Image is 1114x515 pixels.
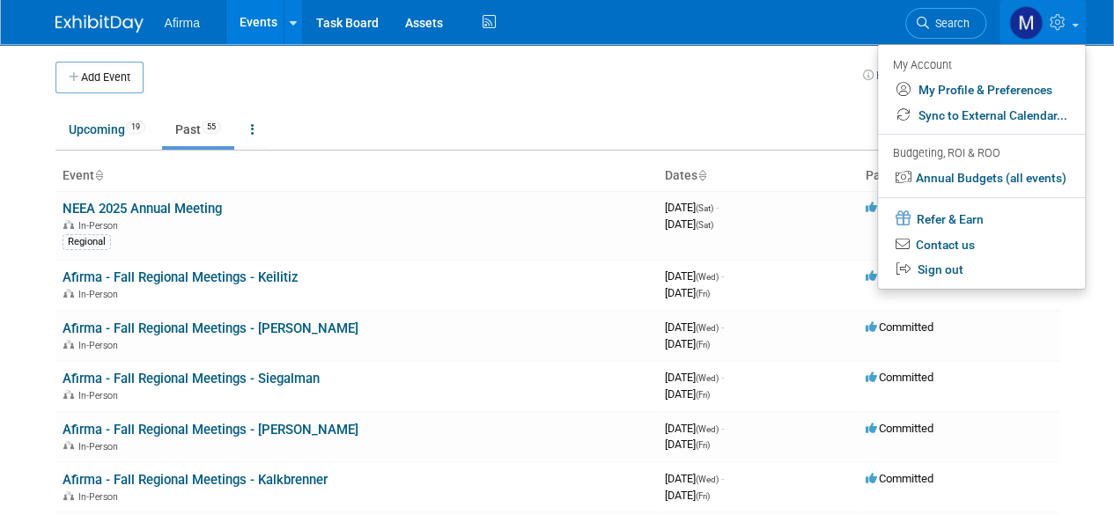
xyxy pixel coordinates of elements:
[63,201,222,217] a: NEEA 2025 Annual Meeting
[878,166,1085,191] a: Annual Budgets (all events)
[721,320,724,334] span: -
[94,168,103,182] a: Sort by Event Name
[78,289,123,300] span: In-Person
[866,472,933,485] span: Committed
[696,272,719,282] span: (Wed)
[63,371,320,386] a: Afirma - Fall Regional Meetings - Siegalman
[716,201,719,214] span: -
[126,121,145,134] span: 19
[863,69,1059,82] a: How to sync to an external calendar...
[721,269,724,283] span: -
[202,121,221,134] span: 55
[696,440,710,450] span: (Fri)
[696,390,710,400] span: (Fri)
[55,62,144,93] button: Add Event
[893,144,1067,163] div: Budgeting, ROI & ROO
[63,491,74,500] img: In-Person Event
[55,161,658,191] th: Event
[1009,6,1043,40] img: Michelle Keilitz
[63,220,74,229] img: In-Person Event
[78,220,123,232] span: In-Person
[55,15,144,33] img: ExhibitDay
[721,422,724,435] span: -
[878,232,1085,258] a: Contact us
[665,438,710,451] span: [DATE]
[696,203,713,213] span: (Sat)
[78,441,123,452] span: In-Person
[866,269,933,283] span: Committed
[696,340,710,349] span: (Fri)
[859,161,1059,191] th: Participation
[665,337,710,350] span: [DATE]
[721,371,724,384] span: -
[696,373,719,383] span: (Wed)
[665,269,724,283] span: [DATE]
[878,205,1085,232] a: Refer & Earn
[658,161,859,191] th: Dates
[665,286,710,299] span: [DATE]
[929,17,970,30] span: Search
[63,422,358,438] a: Afirma - Fall Regional Meetings - [PERSON_NAME]
[696,289,710,298] span: (Fri)
[55,113,159,146] a: Upcoming19
[78,390,123,401] span: In-Person
[665,387,710,401] span: [DATE]
[665,320,724,334] span: [DATE]
[878,257,1085,283] a: Sign out
[696,323,719,333] span: (Wed)
[905,8,986,39] a: Search
[165,16,200,30] span: Afirma
[866,320,933,334] span: Committed
[665,422,724,435] span: [DATE]
[878,77,1085,103] a: My Profile & Preferences
[665,217,713,231] span: [DATE]
[665,371,724,384] span: [DATE]
[866,201,933,214] span: Committed
[63,441,74,450] img: In-Person Event
[697,168,706,182] a: Sort by Start Date
[696,475,719,484] span: (Wed)
[866,371,933,384] span: Committed
[78,340,123,351] span: In-Person
[63,269,299,285] a: Afirma - Fall Regional Meetings - Keilitiz
[696,220,713,230] span: (Sat)
[162,113,234,146] a: Past55
[866,422,933,435] span: Committed
[696,424,719,434] span: (Wed)
[665,201,719,214] span: [DATE]
[878,103,1085,129] a: Sync to External Calendar...
[63,390,74,399] img: In-Person Event
[665,472,724,485] span: [DATE]
[63,289,74,298] img: In-Person Event
[696,491,710,501] span: (Fri)
[63,320,358,336] a: Afirma - Fall Regional Meetings - [PERSON_NAME]
[893,54,1067,75] div: My Account
[665,489,710,502] span: [DATE]
[63,234,111,250] div: Regional
[63,472,328,488] a: Afirma - Fall Regional Meetings - Kalkbrenner
[78,491,123,503] span: In-Person
[63,340,74,349] img: In-Person Event
[721,472,724,485] span: -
